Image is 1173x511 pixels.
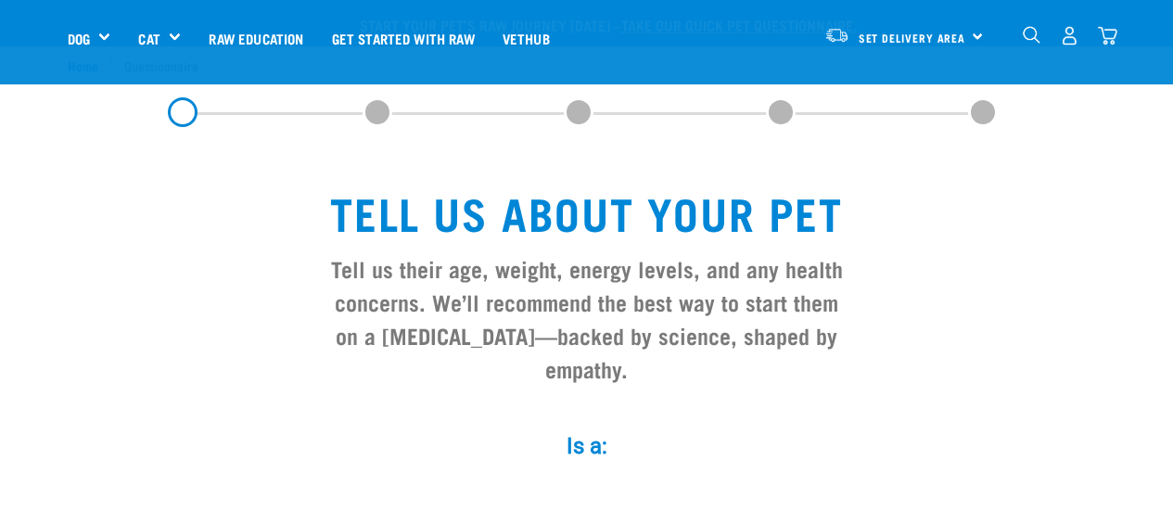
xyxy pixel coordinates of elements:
[138,28,159,49] a: Cat
[324,186,850,236] h1: Tell us about your pet
[489,1,564,75] a: Vethub
[309,429,865,463] label: Is a:
[195,1,317,75] a: Raw Education
[1023,26,1040,44] img: home-icon-1@2x.png
[824,27,849,44] img: van-moving.png
[324,251,850,385] h3: Tell us their age, weight, energy levels, and any health concerns. We’ll recommend the best way t...
[318,1,489,75] a: Get started with Raw
[1098,26,1117,45] img: home-icon@2x.png
[859,34,966,41] span: Set Delivery Area
[68,28,90,49] a: Dog
[1060,26,1079,45] img: user.png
